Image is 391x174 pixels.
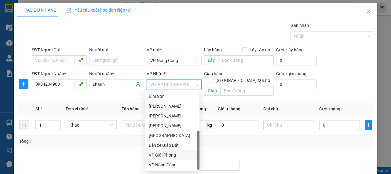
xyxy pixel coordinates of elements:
div: VP gửi [147,46,202,53]
button: delete [19,120,29,130]
div: Bỉm Sơn [145,91,199,101]
div: VP Nông Cống [149,161,196,168]
input: Ghi Chú [263,120,314,130]
div: VP Nông Cống [145,160,199,170]
span: Đơn vị tính [66,106,89,111]
div: Bắc Ninh [145,131,199,140]
div: Tổng: 1 [19,138,152,145]
div: [PERSON_NAME] [149,113,196,119]
button: plus [19,79,28,89]
span: Giao hàng [204,71,224,76]
div: Bỉm Sơn [149,93,196,100]
img: icon [66,8,71,13]
div: SĐT Người Nhận [32,70,87,77]
input: 0 [218,120,258,130]
div: SĐT Người Gửi [32,46,87,53]
div: Bến xe Giáp Bát [149,142,196,149]
span: user-add [136,82,141,87]
div: [PERSON_NAME] [149,122,196,129]
span: Giá trị hàng [218,106,240,111]
div: Như Thanh [145,121,199,131]
input: Cước giao hàng [276,80,317,89]
span: Khác [69,120,113,130]
button: plus [365,120,372,130]
label: Cước giao hàng [276,71,306,76]
div: VP Giải Phóng [149,152,196,158]
button: Close [360,3,377,20]
input: Dọc đường [220,86,273,96]
input: Dọc đường [218,55,273,65]
label: Cước lấy hàng [276,47,304,52]
span: phone [78,81,83,86]
span: VP Nông Cống [150,56,198,65]
div: VP Giải Phóng [145,150,199,160]
span: Yêu cầu xuất hóa đơn điện tử [66,8,131,13]
span: Lấy hàng [204,47,222,52]
span: plus [365,123,371,128]
span: SL [35,106,40,111]
input: Cước lấy hàng [276,56,317,65]
span: [GEOGRAPHIC_DATA] tận nơi [213,77,274,84]
span: Lấy tận nơi [247,46,274,53]
div: Người gửi [89,46,144,53]
span: kg [207,120,213,130]
div: Hà Trung [145,101,199,111]
span: TẠO ĐƠN HÀNG [17,8,57,13]
span: close [366,9,371,14]
span: Tên hàng [122,106,140,111]
div: Thái Nguyên [145,111,199,121]
span: plus [17,8,21,12]
div: Người nhận [89,70,144,77]
label: Gán nhãn [291,23,309,28]
span: Lấy [204,55,218,65]
span: Giao [204,86,220,96]
input: VD: Bàn, Ghế [122,120,173,130]
span: plus [19,81,28,86]
div: [GEOGRAPHIC_DATA] [149,132,196,139]
div: [PERSON_NAME] [149,103,196,109]
span: VP Nhận [147,71,164,76]
span: phone [78,57,83,62]
div: Bến xe Giáp Bát [145,140,199,150]
th: Ghi chú [261,103,317,115]
span: Cước hàng [319,106,340,111]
